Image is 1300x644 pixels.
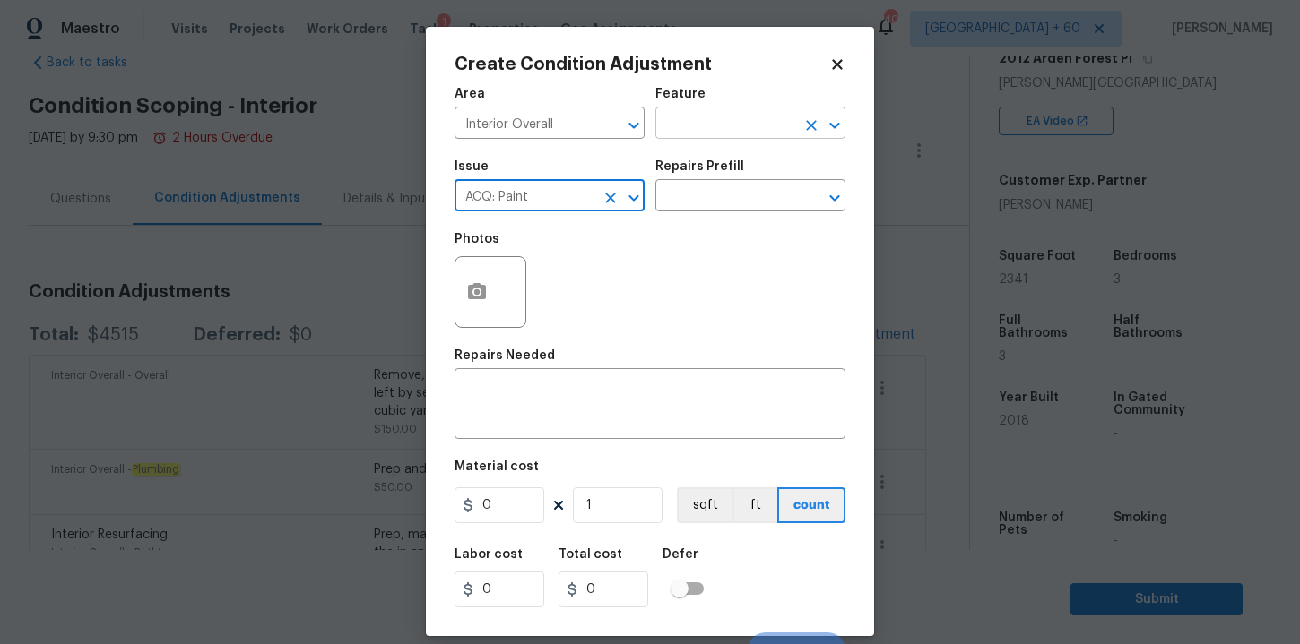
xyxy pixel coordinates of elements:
h5: Issue [455,160,489,173]
button: ft [732,487,777,523]
h5: Repairs Prefill [655,160,744,173]
button: Clear [799,113,824,138]
button: Open [621,113,646,138]
h5: Labor cost [455,548,523,561]
h5: Defer [663,548,698,561]
h5: Feature [655,88,706,100]
h2: Create Condition Adjustment [455,56,829,73]
button: sqft [677,487,732,523]
button: count [777,487,845,523]
h5: Photos [455,233,499,245]
h5: Area [455,88,485,100]
button: Open [822,185,847,210]
h5: Material cost [455,460,539,473]
h5: Total cost [559,548,622,561]
h5: Repairs Needed [455,349,555,362]
button: Open [621,185,646,210]
button: Clear [598,185,623,210]
button: Open [822,113,847,138]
